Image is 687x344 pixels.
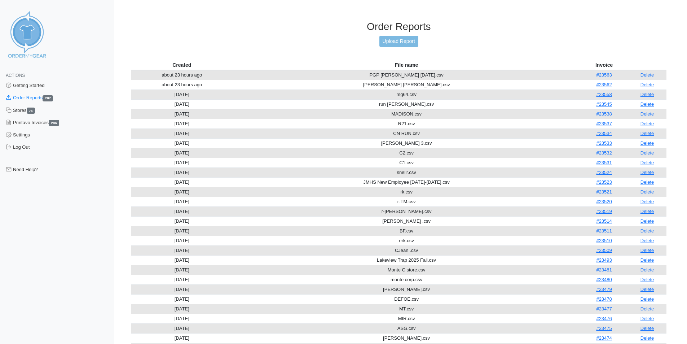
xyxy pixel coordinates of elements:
a: Delete [640,179,654,185]
a: #23481 [596,267,612,273]
td: [DATE] [131,167,233,177]
td: [DATE] [131,148,233,158]
td: [DATE] [131,177,233,187]
a: Delete [640,92,654,97]
td: [PERSON_NAME] .csv [233,216,580,226]
a: #23478 [596,296,612,302]
td: [DATE] [131,255,233,265]
td: [PERSON_NAME].csv [233,333,580,343]
a: Delete [640,218,654,224]
a: #23558 [596,92,612,97]
a: Delete [640,209,654,214]
td: [DATE] [131,323,233,333]
td: ASG.csv [233,323,580,333]
td: about 23 hours ago [131,80,233,90]
a: Delete [640,335,654,341]
td: CJean .csv [233,245,580,255]
td: MIR.csv [233,314,580,323]
a: Delete [640,121,654,126]
a: Delete [640,82,654,87]
a: #23532 [596,150,612,156]
span: 287 [43,95,53,101]
a: Delete [640,199,654,204]
span: Actions [6,73,25,78]
a: Delete [640,296,654,302]
td: about 23 hours ago [131,70,233,80]
td: [DATE] [131,90,233,99]
td: monte corp.csv [233,275,580,284]
a: Delete [640,150,654,156]
td: rk.csv [233,187,580,197]
h3: Order Reports [131,21,667,33]
td: mg64.csv [233,90,580,99]
a: Delete [640,306,654,312]
td: PGP [PERSON_NAME] [DATE].csv [233,70,580,80]
a: Delete [640,267,654,273]
a: Delete [640,316,654,321]
a: #23511 [596,228,612,234]
td: [DATE] [131,197,233,206]
a: #23562 [596,82,612,87]
a: #23477 [596,306,612,312]
td: [DATE] [131,284,233,294]
a: Delete [640,111,654,117]
td: R21.csv [233,119,580,129]
td: BF.csv [233,226,580,236]
td: C2.csv [233,148,580,158]
a: Delete [640,238,654,243]
a: Delete [640,170,654,175]
a: #23524 [596,170,612,175]
td: [DATE] [131,245,233,255]
td: r-[PERSON_NAME].csv [233,206,580,216]
td: [DATE] [131,206,233,216]
th: File name [233,60,580,70]
td: CN RUN.csv [233,129,580,138]
td: [PERSON_NAME] [PERSON_NAME].csv [233,80,580,90]
td: Monte C store.csv [233,265,580,275]
td: Lakeview Trap 2025 Fall.csv [233,255,580,265]
td: [DATE] [131,294,233,304]
a: #23563 [596,72,612,78]
td: [DATE] [131,314,233,323]
td: [DATE] [131,119,233,129]
a: Delete [640,160,654,165]
a: Delete [640,287,654,292]
td: [DATE] [131,138,233,148]
a: #23523 [596,179,612,185]
a: Delete [640,257,654,263]
a: Delete [640,101,654,107]
a: #23519 [596,209,612,214]
th: Created [131,60,233,70]
th: Invoice [580,60,628,70]
a: #23510 [596,238,612,243]
td: DEFOE.csv [233,294,580,304]
a: #23493 [596,257,612,263]
td: [DATE] [131,158,233,167]
td: r-TM.csv [233,197,580,206]
a: #23474 [596,335,612,341]
a: #23480 [596,277,612,282]
td: run [PERSON_NAME].csv [233,99,580,109]
td: [DATE] [131,99,233,109]
td: [DATE] [131,265,233,275]
a: #23534 [596,131,612,136]
a: #23538 [596,111,612,117]
span: 76 [27,108,35,114]
td: [DATE] [131,187,233,197]
a: #23521 [596,189,612,195]
td: [DATE] [131,333,233,343]
td: MADISON.csv [233,109,580,119]
a: #23509 [596,248,612,253]
a: #23479 [596,287,612,292]
td: MT.csv [233,304,580,314]
td: [DATE] [131,304,233,314]
a: Delete [640,228,654,234]
a: Delete [640,131,654,136]
a: #23545 [596,101,612,107]
td: erk.csv [233,236,580,245]
a: Delete [640,72,654,78]
td: [DATE] [131,109,233,119]
td: [PERSON_NAME].csv [233,284,580,294]
a: #23537 [596,121,612,126]
a: Delete [640,248,654,253]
